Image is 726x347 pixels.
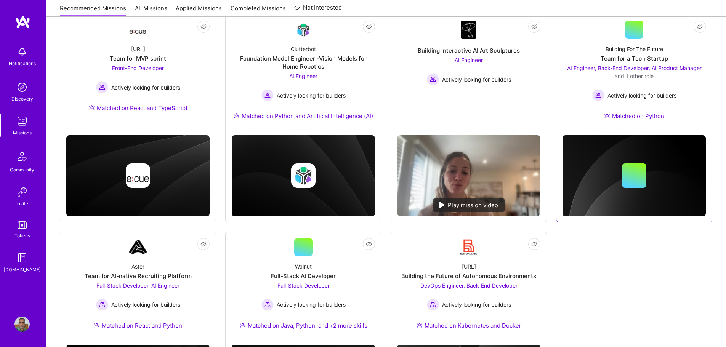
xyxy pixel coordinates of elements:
div: Matched on Python and Artificial Intelligence (AI) [234,112,373,120]
img: Ateam Purple Icon [240,322,246,328]
div: Missions [13,129,32,137]
img: Company Logo [129,23,147,37]
span: DevOps Engineer, Back-End Developer [420,282,518,289]
img: Community [13,147,31,166]
a: Recommended Missions [60,4,126,17]
span: Front-End Developer [112,65,164,71]
div: Team for AI-native Recruiting Platform [85,272,192,280]
img: logo [15,15,30,29]
span: Actively looking for builders [111,83,180,91]
div: Matched on Python [604,112,664,120]
span: Actively looking for builders [277,301,346,309]
img: Ateam Purple Icon [94,322,100,328]
img: Actively looking for builders [427,73,439,85]
i: icon EyeClosed [200,24,207,30]
div: Team for MVP sprint [110,54,166,62]
span: AI Engineer, Back-End Developer, AI Product Manager [567,65,702,71]
div: Invite [16,200,28,208]
div: [DOMAIN_NAME] [4,265,41,273]
img: Company Logo [461,21,476,39]
span: Actively looking for builders [111,301,180,309]
div: Community [10,166,34,174]
div: Building For The Future [606,45,663,53]
img: Company Logo [294,21,313,39]
img: Actively looking for builders [96,299,108,311]
a: All Missions [135,4,167,17]
span: Full-Stack Developer [277,282,330,289]
div: [URL] [462,262,476,270]
img: Ateam Purple Icon [417,322,423,328]
a: User Avatar [13,317,32,332]
img: cover [563,135,706,216]
div: Notifications [9,59,36,67]
i: icon EyeClosed [697,24,703,30]
img: Actively looking for builders [261,89,274,101]
img: Ateam Purple Icon [89,104,95,110]
img: Invite [14,184,30,200]
img: User Avatar [14,317,30,332]
div: Full-Stack AI Developer [271,272,336,280]
img: guide book [14,250,30,265]
i: icon EyeClosed [366,241,372,247]
a: Company Logo[URL]Team for MVP sprintFront-End Developer Actively looking for buildersActively loo... [66,21,210,121]
span: AI Engineer [455,57,483,63]
div: Tokens [14,232,30,240]
div: Walnut [295,262,312,270]
i: icon EyeClosed [531,24,537,30]
img: tokens [18,221,27,229]
i: icon EyeClosed [200,241,207,247]
span: Actively looking for builders [277,91,346,99]
span: Actively looking for builders [442,301,511,309]
img: play [439,202,445,208]
span: Full-Stack Developer, AI Engineer [96,282,179,289]
span: Actively looking for builders [607,91,676,99]
div: Building the Future of Autonomous Environments [401,272,536,280]
div: Foundation Model Engineer -Vision Models for Home Robotics [232,54,375,70]
i: icon EyeClosed [531,241,537,247]
img: bell [14,44,30,59]
img: teamwork [14,114,30,129]
div: [URL] [131,45,145,53]
img: cover [232,135,375,216]
div: Aster [131,262,144,270]
div: Clutterbot [291,45,316,53]
a: Company LogoClutterbotFoundation Model Engineer -Vision Models for Home RoboticsAI Engineer Activ... [232,21,375,129]
img: Ateam Purple Icon [234,112,240,118]
a: Not Interested [294,3,342,17]
div: Team for a Tech Startup [601,54,668,62]
div: Matched on Kubernetes and Docker [417,321,521,329]
img: Actively looking for builders [427,299,439,311]
i: icon EyeClosed [366,24,372,30]
a: Company LogoBuilding Interactive AI Art SculpturesAI Engineer Actively looking for buildersActive... [397,21,540,129]
a: WalnutFull-Stack AI DeveloperFull-Stack Developer Actively looking for buildersActively looking f... [232,238,375,339]
img: discovery [14,80,30,95]
a: Company LogoAsterTeam for AI-native Recruiting PlatformFull-Stack Developer, AI Engineer Actively... [66,238,210,339]
div: Discovery [11,95,33,103]
div: Matched on React and TypeScript [89,104,188,112]
img: Actively looking for builders [96,81,108,93]
img: Company Logo [129,238,147,256]
a: Building For The FutureTeam for a Tech StartupAI Engineer, Back-End Developer, AI Product Manager... [563,21,706,129]
img: Ateam Purple Icon [604,112,610,118]
div: Play mission video [433,198,505,212]
span: AI Engineer [289,73,317,79]
img: Actively looking for builders [261,299,274,311]
span: and 1 other role [615,73,654,79]
img: Company logo [126,163,150,188]
img: No Mission [397,135,540,216]
img: Company logo [291,163,316,188]
div: Building Interactive AI Art Sculptures [418,46,520,54]
span: Actively looking for builders [442,75,511,83]
img: Actively looking for builders [592,89,604,101]
a: Completed Missions [231,4,286,17]
div: Matched on React and Python [94,321,182,329]
img: Company Logo [460,238,478,256]
img: cover [66,135,210,216]
a: Company Logo[URL]Building the Future of Autonomous EnvironmentsDevOps Engineer, Back-End Develope... [397,238,540,339]
div: Matched on Java, Python, and +2 more skills [240,321,367,329]
a: Applied Missions [176,4,222,17]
